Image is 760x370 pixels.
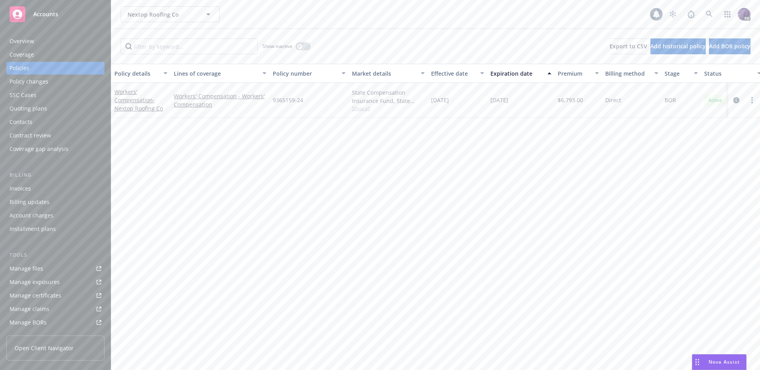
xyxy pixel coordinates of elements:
span: Direct [605,96,621,104]
div: Stage [665,69,689,78]
span: Add BOR policy [709,42,750,50]
div: SSC Cases [9,89,36,101]
div: Coverage gap analysis [9,143,68,155]
a: Manage exposures [6,276,104,288]
button: Expiration date [487,64,555,83]
span: Accounts [33,11,58,17]
button: Lines of coverage [171,64,270,83]
button: Market details [349,64,428,83]
div: Manage exposures [9,276,60,288]
div: Billing method [605,69,650,78]
div: Quoting plans [9,102,47,115]
div: Policies [9,62,29,74]
div: Invoices [9,182,31,195]
a: Workers' Compensation - Workers' Compensation [174,92,266,109]
div: Billing updates [9,196,49,208]
a: Account charges [6,209,104,222]
img: photo [738,8,750,21]
a: Coverage [6,48,104,61]
div: Installment plans [9,223,56,235]
div: Manage files [9,262,43,275]
button: Stage [661,64,701,83]
button: Premium [555,64,602,83]
div: Drag to move [692,355,702,370]
div: Policy details [114,69,159,78]
span: Export to CSV [610,42,647,50]
a: SSC Cases [6,89,104,101]
span: Add historical policy [650,42,706,50]
a: Manage BORs [6,316,104,329]
div: Manage claims [9,303,49,315]
a: Workers' Compensation [114,88,163,112]
span: Show all [352,105,425,112]
a: Coverage gap analysis [6,143,104,155]
span: $6,793.00 [558,96,583,104]
button: Add historical policy [650,38,706,54]
div: Premium [558,69,590,78]
div: Overview [9,35,34,48]
a: more [747,95,757,105]
button: Effective date [428,64,487,83]
a: Quoting plans [6,102,104,115]
a: Billing updates [6,196,104,208]
input: Filter by keyword... [121,38,258,54]
button: Nova Assist [692,354,747,370]
a: Invoices [6,182,104,195]
span: Nova Assist [709,359,740,365]
a: Accounts [6,3,104,25]
button: Add BOR policy [709,38,750,54]
div: Billing [6,171,104,179]
div: Contract review [9,129,51,142]
button: Policy details [111,64,171,83]
a: Policy changes [6,75,104,88]
a: Manage claims [6,303,104,315]
span: Show inactive [262,43,293,50]
div: Tools [6,251,104,259]
div: Effective date [431,69,475,78]
span: [DATE] [431,96,449,104]
div: Market details [352,69,416,78]
div: Manage BORs [9,316,47,329]
div: Policy changes [9,75,48,88]
button: Billing method [602,64,661,83]
span: BOR [665,96,676,104]
span: Active [707,97,723,104]
span: Nextop Roofing Co [127,10,196,19]
div: Account charges [9,209,53,222]
span: Open Client Navigator [15,344,74,352]
button: Policy number [270,64,349,83]
a: Contract review [6,129,104,142]
div: Contacts [9,116,32,128]
a: circleInformation [731,95,741,105]
div: Expiration date [490,69,543,78]
a: Manage files [6,262,104,275]
div: Policy number [273,69,337,78]
div: State Compensation Insurance Fund, State Compensation Insurance Fund (SCIF) [352,88,425,105]
div: Status [704,69,752,78]
a: Report a Bug [683,6,699,22]
div: Lines of coverage [174,69,258,78]
a: Search [701,6,717,22]
span: [DATE] [490,96,508,104]
div: Manage certificates [9,289,61,302]
a: Contacts [6,116,104,128]
a: Overview [6,35,104,48]
a: Installment plans [6,223,104,235]
a: Manage certificates [6,289,104,302]
a: Switch app [720,6,735,22]
div: Coverage [9,48,34,61]
button: Export to CSV [610,38,647,54]
a: Stop snowing [665,6,681,22]
span: 9365159-24 [273,96,303,104]
button: Nextop Roofing Co [121,6,220,22]
a: Policies [6,62,104,74]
